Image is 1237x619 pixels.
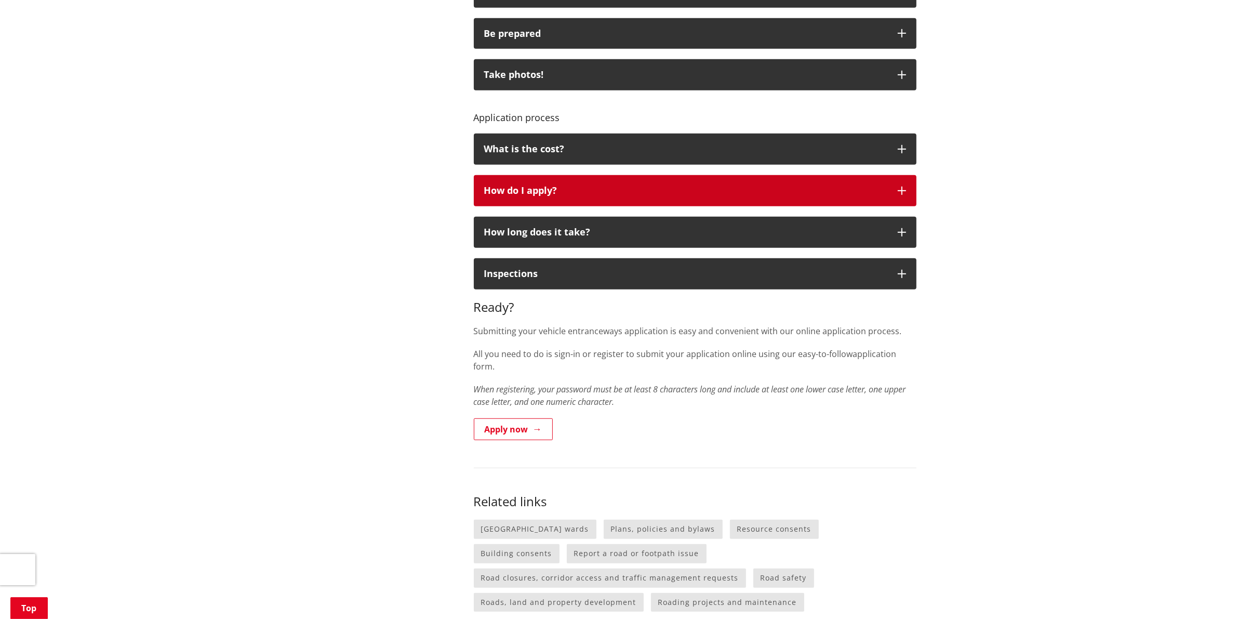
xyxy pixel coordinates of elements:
iframe: Messenger Launcher [1189,575,1227,613]
a: Road closures, corridor access and traffic management requests [474,569,746,588]
p: Submitting your vehicle entranceways application is easy and convenient with our online applicati... [474,325,916,337]
button: How do I apply? [474,175,916,206]
a: Roads, land and property development [474,593,644,612]
button: Be prepared [474,18,916,49]
a: Road safety [753,569,814,588]
a: Roading projects and maintenance [651,593,804,612]
a: Report a road or footpath issue [567,544,707,563]
a: Apply now [474,418,553,440]
h4: Application process [474,101,916,123]
div: Inspections [484,269,887,279]
em: When registering, your password must be at least 8 characters long and include at least one lower... [474,384,906,407]
div: Be prepared [484,29,887,39]
a: Plans, policies and bylaws [604,520,723,539]
div: What is the cost? [484,144,887,154]
h3: Related links [474,494,916,509]
button: What is the cost? [474,134,916,165]
button: How long does it take? [474,217,916,248]
a: Resource consents [730,520,819,539]
a: Top [10,597,48,619]
p: All you need to do is sign-in or register to submit your application online using our easy-to-fol... [474,348,916,373]
a: Building consents [474,544,560,563]
div: Take photos! [484,70,887,80]
div: How do I apply? [484,186,887,196]
button: Inspections [474,258,916,289]
a: [GEOGRAPHIC_DATA] wards [474,520,596,539]
button: Take photos! [474,59,916,90]
div: How long does it take? [484,227,887,238]
h3: Ready? [474,300,916,315]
